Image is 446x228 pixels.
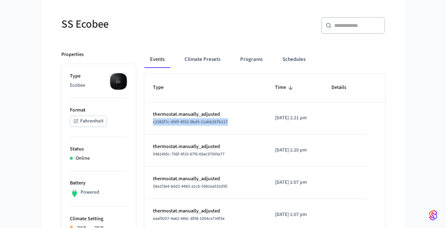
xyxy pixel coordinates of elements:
p: Format [70,107,127,114]
span: c2282f7c-d50f-4552-9bd5-11abb267b117 [153,119,227,125]
p: [DATE] 1:07 pm [275,179,314,186]
p: [DATE] 1:20 pm [275,147,314,154]
h5: SS Ecobee [61,17,219,32]
p: [DATE] 1:21 pm [275,114,314,122]
p: Type [70,73,127,80]
p: [DATE] 1:07 pm [275,211,314,218]
button: Climate Presets [179,51,226,68]
span: Time [275,82,295,93]
button: Events [144,51,170,68]
p: thermostat.manually_adjusted [153,143,258,150]
p: thermostat.manually_adjusted [153,207,258,215]
p: Properties [61,51,84,58]
p: thermostat.manually_adjusted [153,111,258,118]
span: 58a1f3e4-8dd2-4483-a1cb-5981ea532d95 [153,183,227,189]
img: SeamLogoGradient.69752ec5.svg [429,210,437,221]
button: Fahrenheit [70,116,107,127]
p: Battery [70,179,127,187]
span: 5481495c-706f-4f10-87f6-69ac97005e77 [153,151,225,157]
button: Programs [235,51,268,68]
p: Climate Setting [70,215,127,223]
p: thermostat.manually_adjusted [153,175,258,183]
p: Online [76,155,90,162]
span: Details [331,82,356,93]
button: Schedules [277,51,311,68]
p: Status [70,146,127,153]
span: Type [153,82,173,93]
span: eaaf9257-4a62-489c-8f08-1054ce734f3e [153,216,225,222]
p: Ecobee [70,82,127,89]
p: Powered [81,189,99,196]
img: ecobee_lite_3 [110,73,127,90]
